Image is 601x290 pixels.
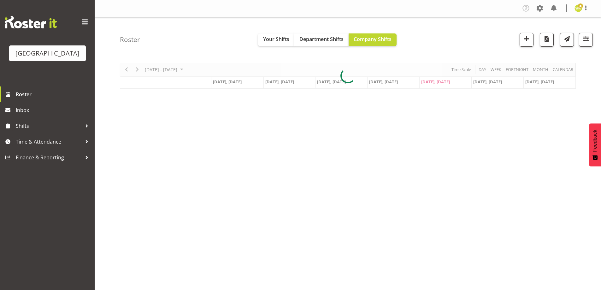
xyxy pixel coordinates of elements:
[520,33,533,47] button: Add a new shift
[16,137,82,146] span: Time & Attendance
[16,153,82,162] span: Finance & Reporting
[349,33,397,46] button: Company Shifts
[579,33,593,47] button: Filter Shifts
[263,36,289,43] span: Your Shifts
[299,36,344,43] span: Department Shifts
[15,49,80,58] div: [GEOGRAPHIC_DATA]
[354,36,392,43] span: Company Shifts
[258,33,294,46] button: Your Shifts
[120,36,140,43] h4: Roster
[592,130,598,152] span: Feedback
[540,33,554,47] button: Download a PDF of the roster according to the set date range.
[16,105,91,115] span: Inbox
[16,90,91,99] span: Roster
[16,121,82,131] span: Shifts
[294,33,349,46] button: Department Shifts
[560,33,574,47] button: Send a list of all shifts for the selected filtered period to all rostered employees.
[574,4,582,12] img: wendy-auld9530.jpg
[5,16,57,28] img: Rosterit website logo
[589,123,601,166] button: Feedback - Show survey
